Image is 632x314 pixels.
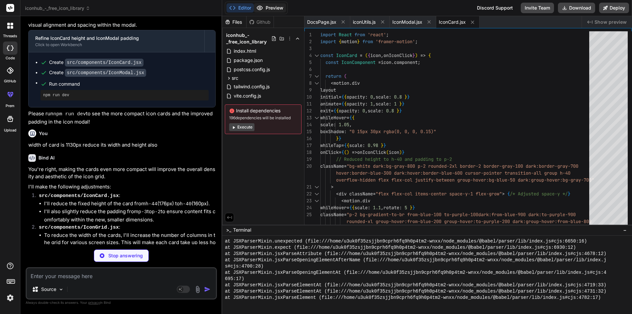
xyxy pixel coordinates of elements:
div: 24 [304,204,312,211]
div: 10 [304,94,312,100]
pre: npm run dev [43,93,206,98]
span: } [410,205,412,211]
span: s#cjs:4700:28) [225,263,264,270]
span: } [402,149,405,155]
label: code [6,55,15,61]
span: : [365,94,368,100]
span: = [378,59,381,65]
span: whileHover [320,115,347,121]
span: , [373,94,376,100]
div: Click to collapse the range. [312,184,321,190]
span: iconhub_-_free_icon_library [226,32,271,45]
span: } [399,101,402,107]
code: src/components/IconCard.jsx [65,59,144,67]
span: onIconClick [383,52,412,58]
span: , [349,122,352,128]
span: scale [368,108,381,114]
div: 3 [304,45,312,52]
span: p-hover:bg-blue-50 dark:group-hover:bg-gray-700" [468,177,594,183]
span: 695:17) [225,276,244,282]
span: { [349,115,352,121]
button: − [622,225,628,235]
span: ) [415,52,418,58]
span: className [320,212,344,217]
button: Invite Team [521,3,554,13]
span: "flex flex-col items-center space-y-1 flex-grow" [376,191,502,197]
code: p-2 [152,209,161,215]
span: exit [320,108,331,114]
div: Click to collapse the range. [312,52,321,59]
code: h-40 [180,201,192,207]
span: package.json [233,56,263,64]
span: = [331,108,333,114]
span: motion [333,80,349,86]
span: at JSXParserMixin.expect (file:///home/u3uk0f35zsjjbn9cprh6fq9h0p4tm2-wnxx/node_modules/@babel/pa... [225,244,576,251]
div: 11 [304,100,312,107]
span: overflow-hidden flex flex-col justify-between grou [336,177,468,183]
label: prem [6,103,14,109]
span: . [349,80,352,86]
p: width of card is 1130px reduce its width and height also [28,141,216,149]
span: at JSXParserMixin.jsxParseElement (file:///home/u3uk0f35zsjjbn9cprh6fq9h0p4tm2-wnxx/node_modules/... [225,295,601,301]
div: 25 [304,211,312,218]
span: onClick [320,149,339,155]
span: = [341,142,344,148]
span: { [349,205,352,211]
p: : [39,192,216,200]
span: Install dependencies [229,107,297,114]
span: ( [365,52,368,58]
span: 0.8 [394,94,402,100]
span: : [368,205,370,211]
button: Refine IconCard height and IconModal paddingClick to open Workbench [29,30,204,52]
span: 0 [370,94,373,100]
span: { [344,142,347,148]
div: 12 [304,107,312,114]
div: 15 [304,128,312,135]
span: : [333,122,336,128]
div: 9 [304,87,312,94]
span: import [320,39,336,44]
div: 18 [304,149,312,156]
span: DocsPage.jsx [307,19,336,25]
span: div className [339,191,373,197]
span: { [368,52,370,58]
span: : [399,205,402,211]
span: scale [320,122,333,128]
div: 16 [304,135,312,142]
span: // Reduced height to h-40 and padding to p-2 [336,156,452,162]
span: initial [320,94,339,100]
span: } [412,52,415,58]
span: { [344,94,347,100]
span: >_ [226,227,231,233]
span: at JSXParserMixin.jsxParseOpeningElementAt (file:///home/u3uk0f35zsjjbn9cprh6fq9h0p4tm2-wnxx/node... [225,270,606,276]
div: 4 [304,52,312,59]
h6: You [39,130,48,137]
span: animate [320,101,339,107]
code: npm run dev [53,111,86,117]
div: 8 [304,80,312,87]
span: opacity [347,94,365,100]
span: } [383,142,386,148]
p: Please run to see the more compact icon cards and the improved padding in the icon modal! [28,110,216,126]
span: at JSXParserMixin.unexpected (file:///home/u3uk0f35zsjjbn9cprh6fq9h0p4tm2-wnxx/node_modules/@babe... [225,238,587,244]
button: Execute [229,123,254,131]
span: { [336,108,339,114]
span: scale [355,205,368,211]
span: { [352,205,355,211]
span: => [420,52,426,58]
span: ursor-pointer transition-all group h-40 [468,170,570,176]
div: 22 [304,190,312,197]
label: Upload [4,128,16,133]
span: tailwind.config.js [233,83,270,91]
img: Pick Models [58,287,64,292]
span: : [365,101,368,107]
code: h-44 [145,201,157,207]
div: 1 [304,31,312,38]
span: whileTap [320,142,341,148]
span: iconhub_-_free_icon_library [25,5,90,12]
span: ; [418,59,420,65]
span: hover:border-blue-300 dark:hover:border-blue-600 c [336,170,468,176]
span: ( [344,73,347,79]
span: scale [349,142,362,148]
div: Create [49,59,144,66]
